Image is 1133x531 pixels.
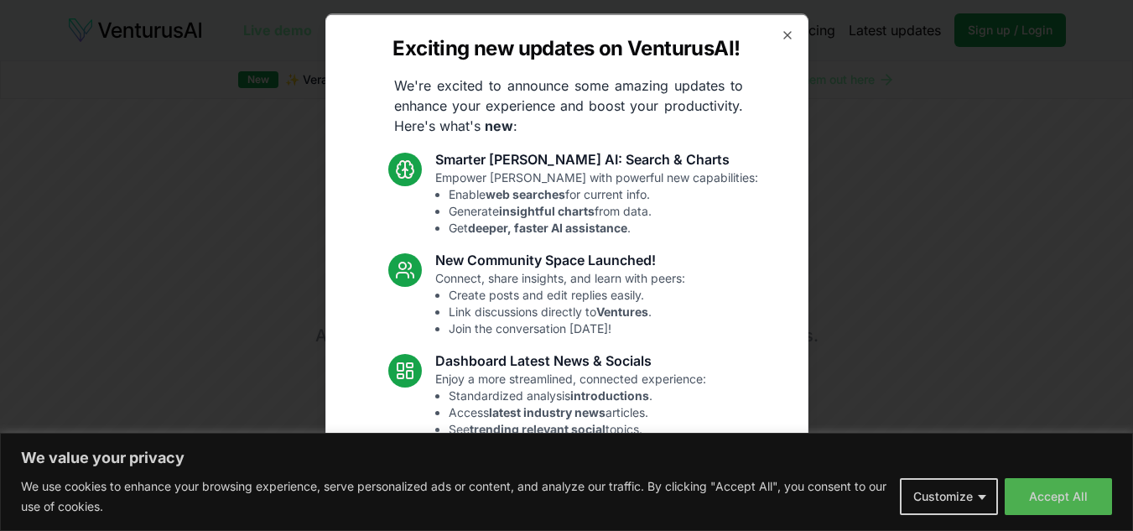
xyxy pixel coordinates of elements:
p: We're excited to announce some amazing updates to enhance your experience and boost your producti... [381,75,756,135]
strong: insightful charts [499,203,595,217]
p: Empower [PERSON_NAME] with powerful new capabilities: [435,169,758,236]
strong: latest industry news [489,404,605,419]
strong: web searches [486,186,565,200]
strong: deeper, faster AI assistance [468,220,627,234]
li: Access articles. [449,403,706,420]
li: Join the conversation [DATE]! [449,320,685,336]
li: Resolved [PERSON_NAME] chart loading issue. [449,487,709,504]
h2: Exciting new updates on VenturusAI! [392,34,740,61]
li: See topics. [449,420,706,437]
li: Link discussions directly to . [449,303,685,320]
p: Enjoy a more streamlined, connected experience: [435,370,706,437]
h3: Smarter [PERSON_NAME] AI: Search & Charts [435,148,758,169]
strong: trending relevant social [470,421,605,435]
h3: New Community Space Launched! [435,249,685,269]
li: Generate from data. [449,202,758,219]
strong: Ventures [596,304,648,318]
h3: Dashboard Latest News & Socials [435,350,706,370]
li: Get . [449,219,758,236]
p: Connect, share insights, and learn with peers: [435,269,685,336]
h3: Fixes and UI Polish [435,450,709,471]
li: Fixed mobile chat & sidebar glitches. [449,504,709,521]
li: Create posts and edit replies easily. [449,286,685,303]
li: Standardized analysis . [449,387,706,403]
strong: new [485,117,513,133]
strong: introductions [570,388,649,402]
li: Enable for current info. [449,185,758,202]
